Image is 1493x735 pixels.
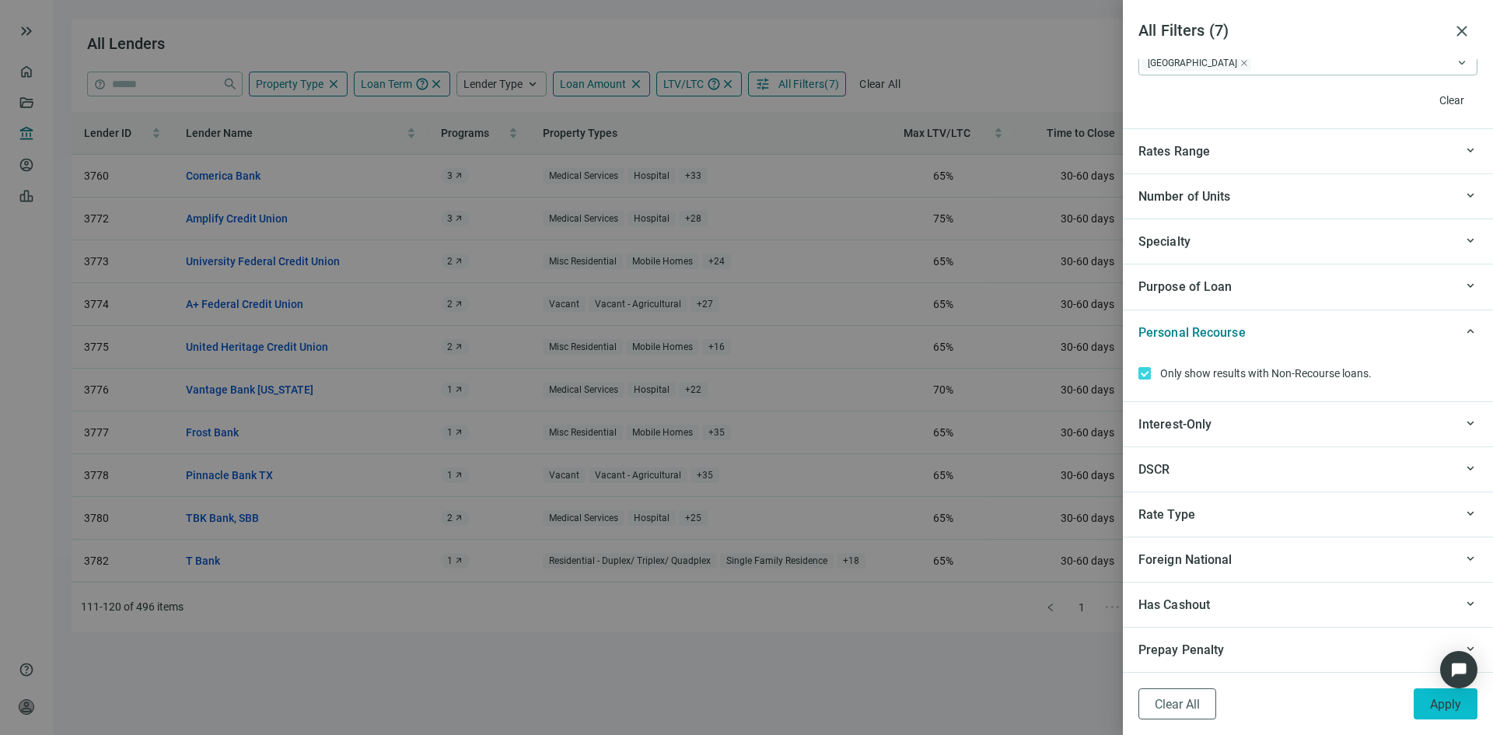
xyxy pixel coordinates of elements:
[1446,16,1477,47] button: close
[1123,310,1493,355] div: keyboard_arrow_upPersonal Recourse
[1123,492,1493,537] div: keyboard_arrow_upRate Type
[1440,651,1477,688] div: Open Intercom Messenger
[1426,88,1477,113] button: Clear
[1453,22,1471,40] span: close
[1123,537,1493,582] div: keyboard_arrow_upForeign National
[1123,582,1493,627] div: keyboard_arrow_upHas Cashout
[1138,144,1210,159] span: Rates Range
[1123,446,1493,492] div: keyboard_arrow_upDSCR
[1123,219,1493,264] div: keyboard_arrow_upSpecialty
[1142,55,1251,71] span: TX
[1148,55,1237,71] span: [GEOGRAPHIC_DATA]
[1155,697,1200,712] span: Clear All
[1160,367,1372,380] span: Only show results with Non-Recourse loans.
[1138,189,1231,204] span: Number of Units
[1138,552,1233,567] span: Foreign National
[1123,627,1493,672] div: keyboard_arrow_upPrepay Penalty
[1138,688,1216,719] button: Clear All
[1138,325,1246,340] span: Personal Recourse
[1138,234,1191,249] span: Specialty
[1123,173,1493,219] div: keyboard_arrow_upNumber of Units
[1138,462,1170,477] span: DSCR
[1439,94,1464,107] span: Clear
[1138,279,1233,294] span: Purpose of Loan
[1240,59,1248,67] span: close
[1138,19,1446,43] article: All Filters ( 7 )
[1138,642,1224,657] span: Prepay Penalty
[1430,697,1461,712] span: Apply
[1138,507,1195,522] span: Rate Type
[1414,688,1477,719] button: Apply
[1123,264,1493,309] div: keyboard_arrow_upPurpose of Loan
[1123,401,1493,446] div: keyboard_arrow_upInterest-Only
[1123,128,1493,173] div: keyboard_arrow_upRates Range
[1138,597,1210,612] span: Has Cashout
[1138,417,1212,432] span: Interest-Only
